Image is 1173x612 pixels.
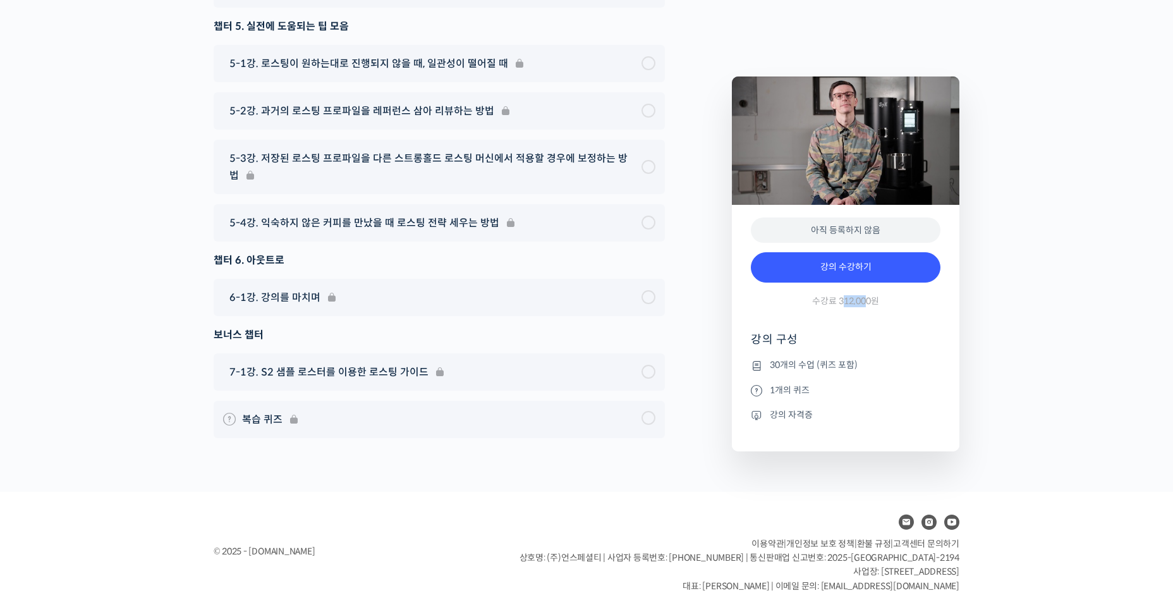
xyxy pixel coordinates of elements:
[751,217,940,243] div: 아직 등록하지 않음
[812,295,879,307] span: 수강료 312,000원
[751,358,940,373] li: 30개의 수업 (퀴즈 포함)
[214,326,665,343] div: 보너스 챕터
[786,538,854,549] a: 개인정보 보호 정책
[751,407,940,422] li: 강의 자격증
[83,401,163,432] a: 대화
[116,420,131,431] span: 대화
[214,18,665,35] div: 챕터 5. 실전에 도움되는 팁 모음
[751,332,940,357] h4: 강의 구성
[751,252,940,283] a: 강의 수강하기
[857,538,891,549] a: 환불 규정
[893,538,959,549] span: 고객센터 문의하기
[751,538,784,549] a: 이용약관
[163,401,243,432] a: 설정
[214,543,488,560] div: © 2025 - [DOMAIN_NAME]
[40,420,47,430] span: 홈
[214,252,665,269] div: 챕터 6. 아웃트로
[751,382,940,398] li: 1개의 퀴즈
[4,401,83,432] a: 홈
[195,420,210,430] span: 설정
[520,537,959,594] p: | | | 상호명: (주)언스페셜티 | 사업자 등록번호: [PHONE_NUMBER] | 통신판매업 신고번호: 2025-[GEOGRAPHIC_DATA]-2194 사업장: [ST...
